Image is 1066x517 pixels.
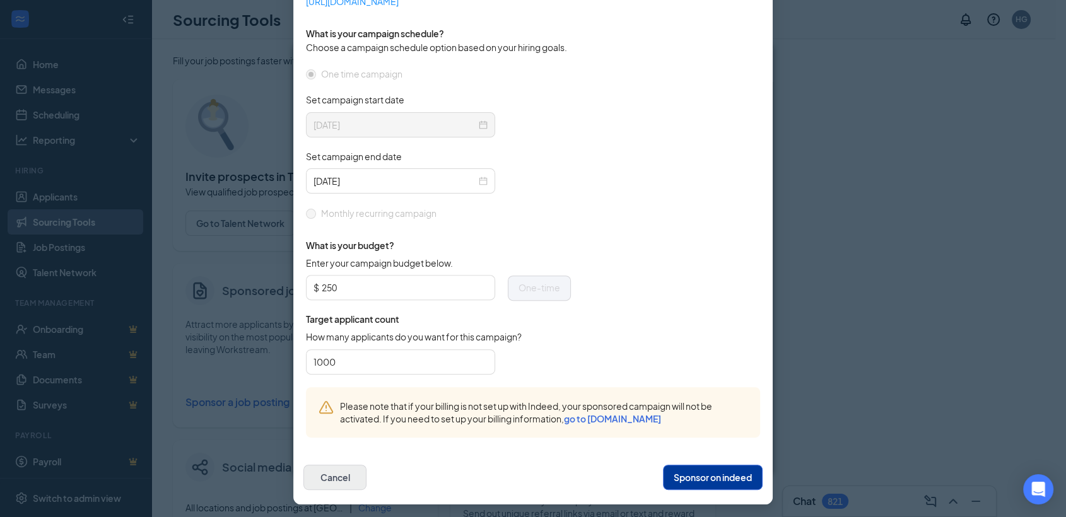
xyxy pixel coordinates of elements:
[306,150,402,163] span: Set campaign end date
[319,400,334,415] svg: Warning
[518,282,560,293] span: One-time
[564,413,661,424] a: go to [DOMAIN_NAME]
[313,174,476,188] input: 2025-08-30
[306,330,522,343] span: How many applicants do you want for this campaign?
[1023,474,1053,504] div: Open Intercom Messenger
[306,93,404,106] span: Set campaign start date
[306,313,571,325] span: Target applicant count
[340,400,747,425] span: Please note that if your billing is not set up with Indeed, your sponsored campaign will not be a...
[316,206,442,220] span: Monthly recurring campaign
[306,42,567,53] span: Choose a campaign schedule option based on your hiring goals.
[306,257,453,269] span: Enter your campaign budget below.
[663,465,763,490] button: Sponsor on indeed
[313,278,319,297] span: $
[306,239,571,252] span: What is your budget?
[316,67,407,81] span: One time campaign
[313,118,476,132] input: 2025-08-15
[303,465,366,490] button: Cancel
[306,28,444,39] span: What is your campaign schedule?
